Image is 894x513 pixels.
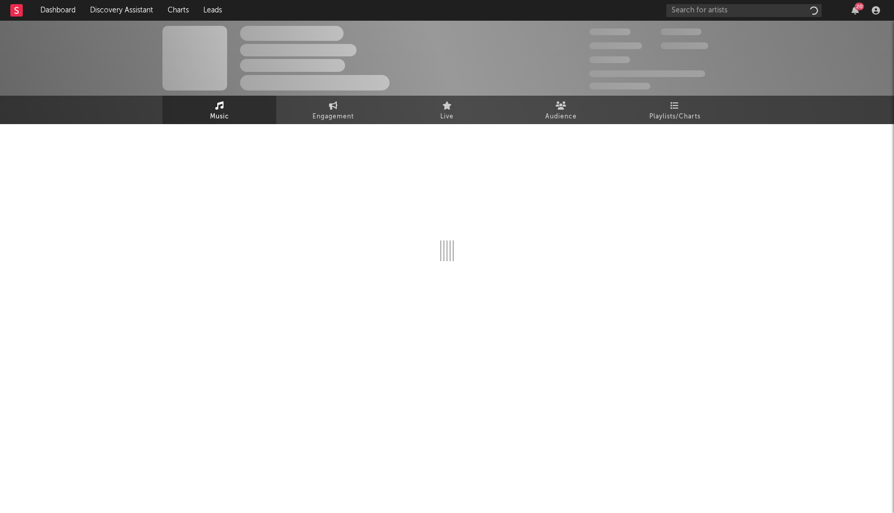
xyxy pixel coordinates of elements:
[504,96,618,124] a: Audience
[589,42,642,49] span: 50,000,000
[661,42,708,49] span: 1,000,000
[661,28,702,35] span: 100,000
[852,6,859,14] button: 20
[589,83,650,89] span: Jump Score: 85.0
[276,96,390,124] a: Engagement
[855,3,864,10] div: 20
[666,4,822,17] input: Search for artists
[618,96,732,124] a: Playlists/Charts
[210,111,229,123] span: Music
[589,28,631,35] span: 300,000
[545,111,577,123] span: Audience
[312,111,354,123] span: Engagement
[589,70,705,77] span: 50,000,000 Monthly Listeners
[390,96,504,124] a: Live
[649,111,701,123] span: Playlists/Charts
[440,111,454,123] span: Live
[162,96,276,124] a: Music
[589,56,630,63] span: 100,000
